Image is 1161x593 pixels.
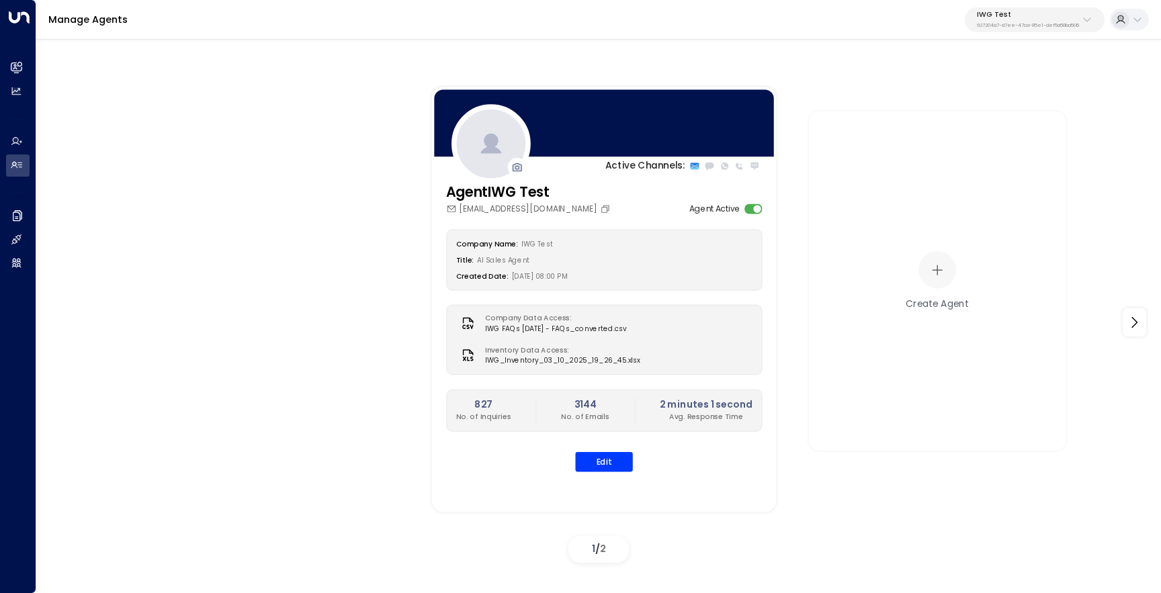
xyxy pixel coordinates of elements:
[456,398,511,412] h2: 827
[512,272,568,281] span: [DATE] 08:00 PM
[521,240,553,249] span: IWG Test
[456,256,474,265] label: Title:
[48,13,128,26] a: Manage Agents
[446,203,613,216] div: [EMAIL_ADDRESS][DOMAIN_NAME]
[575,452,633,472] button: Edit
[477,256,529,265] span: AI Sales Agent
[977,23,1079,28] p: 927204a7-d7ee-47ca-85e1-def5a58ba506
[561,412,609,422] p: No. of Emails
[592,542,595,555] span: 1
[568,536,629,563] div: /
[485,324,627,334] span: IWG FAQs [DATE] - FAQs_converted.csv
[485,314,621,324] label: Company Data Access:
[485,346,634,356] label: Inventory Data Access:
[660,398,752,412] h2: 2 minutes 1 second
[456,240,518,249] label: Company Name:
[485,356,640,366] span: IWG_Inventory_03_10_2025_19_26_45.xlsx
[600,542,606,555] span: 2
[906,297,969,311] div: Create Agent
[456,272,509,281] label: Created Date:
[456,412,511,422] p: No. of Inquiries
[446,183,613,203] h3: AgentIWG Test
[660,412,752,422] p: Avg. Response Time
[965,7,1105,32] button: IWG Test927204a7-d7ee-47ca-85e1-def5a58ba506
[600,204,613,214] button: Copy
[561,398,609,412] h2: 3144
[605,160,685,174] p: Active Channels:
[977,11,1079,19] p: IWG Test
[689,203,740,216] label: Agent Active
